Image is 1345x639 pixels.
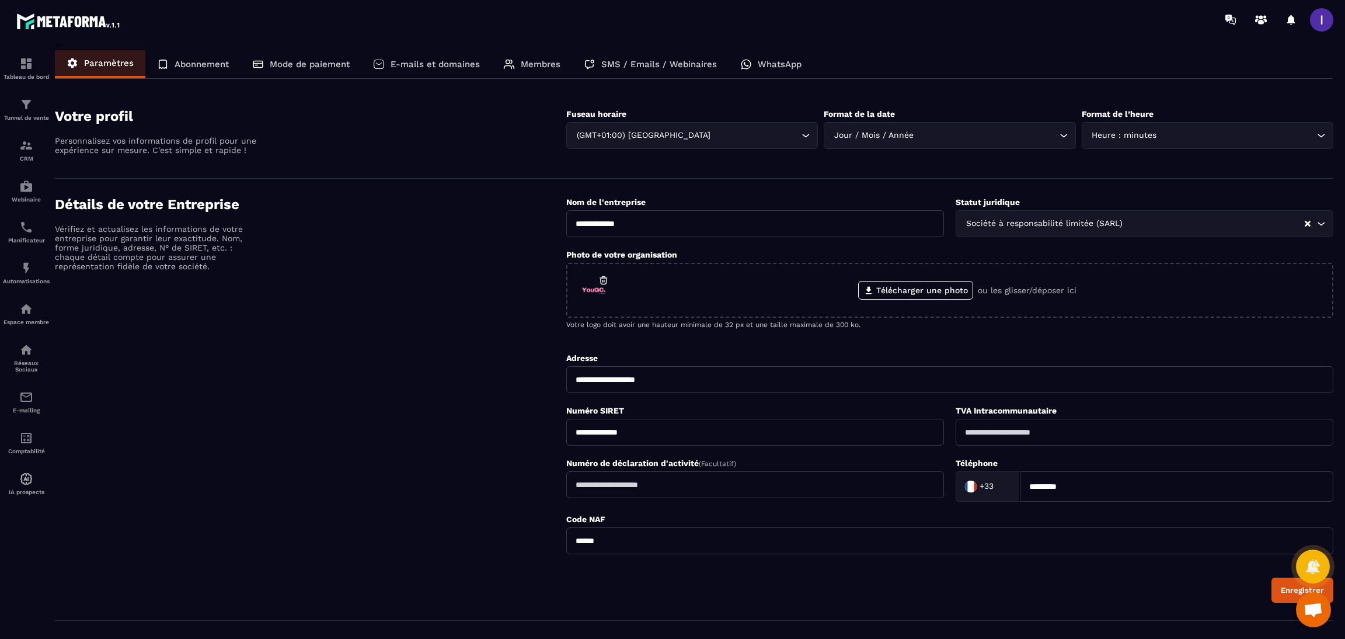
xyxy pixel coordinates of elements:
button: Clear Selected [1305,220,1311,228]
label: Nom de l'entreprise [566,197,646,207]
label: Format de l’heure [1082,109,1154,119]
h4: Votre profil [55,108,566,124]
p: CRM [3,155,50,162]
p: Planificateur [3,237,50,244]
p: Vérifiez et actualisez les informations de votre entreprise pour garantir leur exactitude. Nom, f... [55,224,259,271]
div: Search for option [566,122,818,149]
a: accountantaccountantComptabilité [3,422,50,463]
img: formation [19,98,33,112]
span: +33 [980,481,994,492]
img: logo [16,11,121,32]
h4: Détails de votre Entreprise [55,196,566,213]
label: Code NAF [566,515,605,524]
input: Search for option [1125,217,1304,230]
img: social-network [19,343,33,357]
p: Paramètres [84,58,134,68]
a: Ouvrir le chat [1296,592,1331,627]
label: Format de la date [824,109,895,119]
span: Heure : minutes [1089,129,1159,142]
input: Search for option [916,129,1056,142]
p: IA prospects [3,489,50,495]
p: Automatisations [3,278,50,284]
img: scheduler [19,220,33,234]
p: Tableau de bord [3,74,50,80]
img: email [19,390,33,404]
div: Search for option [824,122,1075,149]
a: emailemailE-mailing [3,381,50,422]
a: formationformationTunnel de vente [3,89,50,130]
span: (GMT+01:00) [GEOGRAPHIC_DATA] [574,129,713,142]
p: Réseaux Sociaux [3,360,50,373]
p: Membres [521,59,560,70]
img: formation [19,138,33,152]
img: automations [19,179,33,193]
label: Numéro SIRET [566,406,624,415]
span: (Facultatif) [699,460,736,468]
img: automations [19,302,33,316]
a: automationsautomationsAutomatisations [3,252,50,293]
p: Abonnement [175,59,229,70]
a: automationsautomationsWebinaire [3,171,50,211]
p: Votre logo doit avoir une hauteur minimale de 32 px et une taille maximale de 300 ko. [566,321,1333,329]
img: automations [19,472,33,486]
a: automationsautomationsEspace membre [3,293,50,334]
div: Search for option [956,471,1020,502]
p: E-mailing [3,407,50,414]
label: TVA Intracommunautaire [956,406,1057,415]
p: SMS / Emails / Webinaires [601,59,717,70]
button: Enregistrer [1271,578,1333,603]
a: social-networksocial-networkRéseaux Sociaux [3,334,50,381]
label: Fuseau horaire [566,109,626,119]
div: Enregistrer [1281,586,1324,595]
label: Télécharger une photo [858,281,973,300]
img: formation [19,57,33,71]
p: Comptabilité [3,448,50,454]
img: automations [19,261,33,275]
div: Search for option [1082,122,1333,149]
label: Statut juridique [956,197,1020,207]
p: Tunnel de vente [3,114,50,121]
span: Jour / Mois / Année [831,129,916,142]
a: schedulerschedulerPlanificateur [3,211,50,252]
label: Adresse [566,353,598,363]
span: Société à responsabilité limitée (SARL) [963,217,1125,230]
input: Search for option [713,129,799,142]
div: Search for option [956,210,1333,237]
label: Photo de votre organisation [566,250,677,259]
p: E-mails et domaines [391,59,480,70]
p: Mode de paiement [270,59,350,70]
img: Country Flag [959,475,982,498]
a: formationformationCRM [3,130,50,171]
label: Numéro de déclaration d'activité [566,459,736,468]
img: accountant [19,431,33,445]
p: WhatsApp [758,59,802,70]
p: Espace membre [3,319,50,325]
a: formationformationTableau de bord [3,48,50,89]
input: Search for option [1159,129,1314,142]
p: Webinaire [3,196,50,203]
input: Search for option [996,478,1008,495]
p: Personnalisez vos informations de profil pour une expérience sur mesure. C'est simple et rapide ! [55,136,259,155]
p: ou les glisser/déposer ici [978,286,1076,295]
label: Téléphone [956,459,998,468]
